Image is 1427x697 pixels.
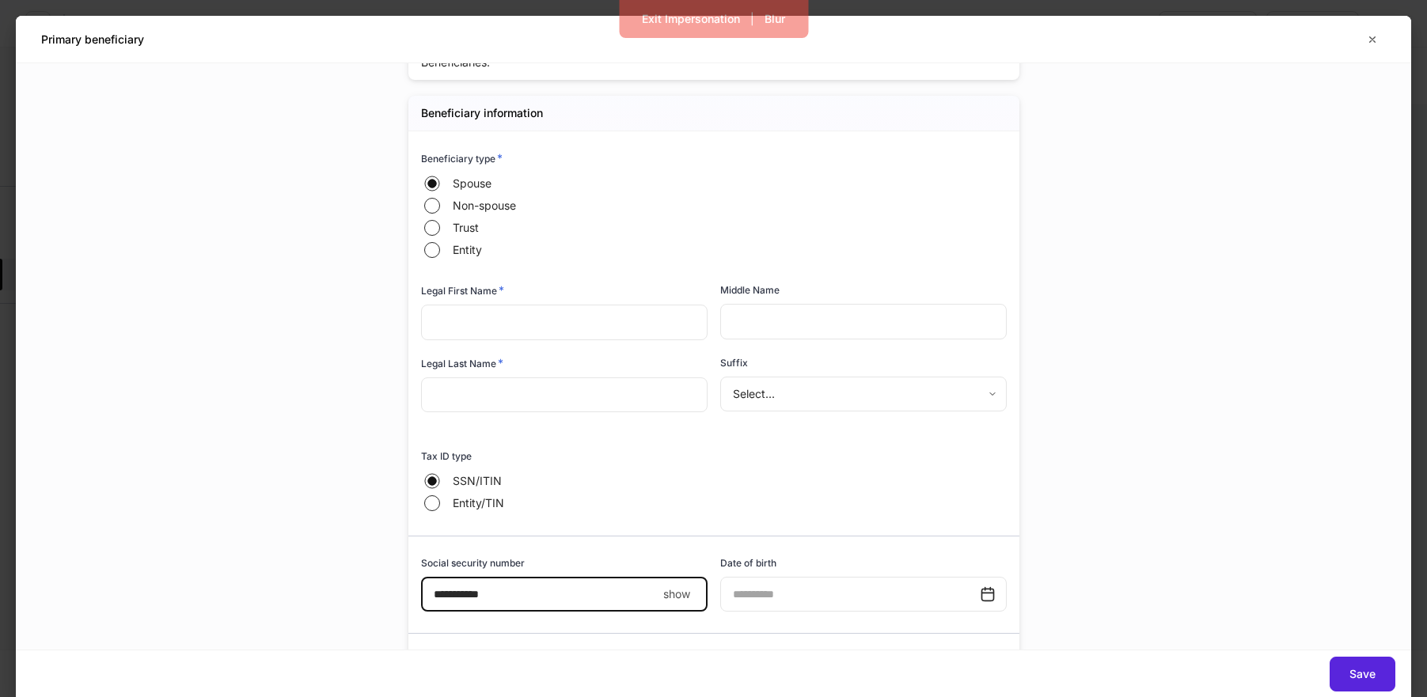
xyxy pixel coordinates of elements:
[421,555,525,570] h6: Social security number
[421,282,504,298] h6: Legal First Name
[720,355,748,370] h6: Suffix
[720,377,1006,411] div: Select...
[421,150,503,166] h6: Beneficiary type
[1349,669,1376,680] div: Save
[765,13,785,25] div: Blur
[41,32,144,47] h5: Primary beneficiary
[720,282,780,297] h6: Middle Name
[663,586,690,602] p: show
[720,555,776,570] h6: Date of birth
[642,13,740,25] div: Exit Impersonation
[453,495,504,511] span: Entity/TIN
[453,220,479,236] span: Trust
[1330,657,1395,691] button: Save
[453,198,516,214] span: Non-spouse
[453,473,502,489] span: SSN/ITIN
[421,355,503,371] h6: Legal Last Name
[453,176,491,191] span: Spouse
[421,105,543,121] h5: Beneficiary information
[453,242,482,258] span: Entity
[421,449,472,464] h6: Tax ID type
